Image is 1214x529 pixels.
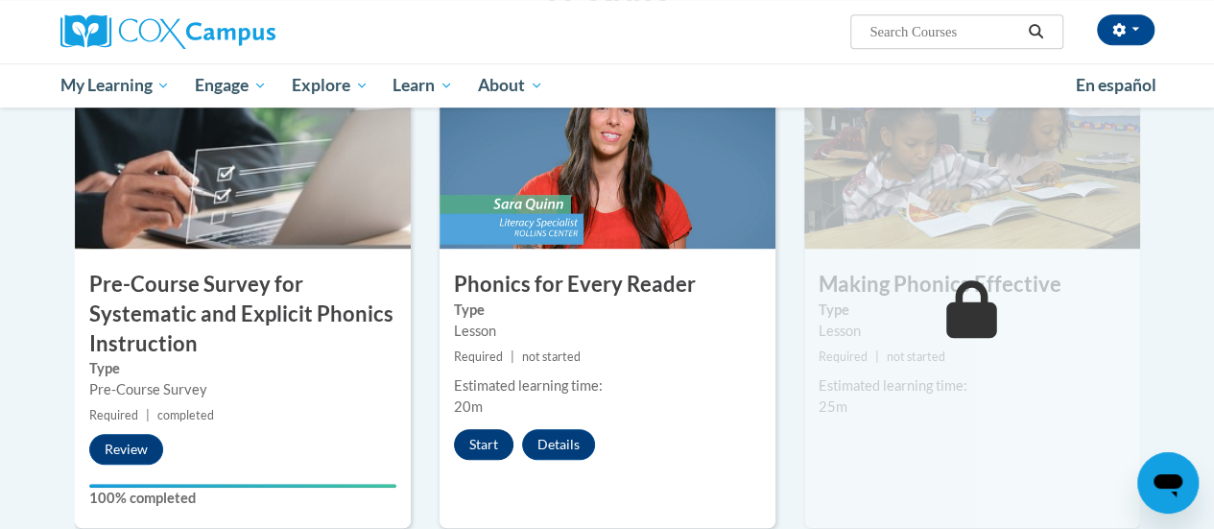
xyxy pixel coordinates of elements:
[511,349,514,364] span: |
[1076,75,1156,95] span: En español
[146,408,150,422] span: |
[819,398,847,415] span: 25m
[804,270,1140,300] h3: Making Phonics Effective
[1021,20,1050,43] button: Search
[380,63,465,108] a: Learn
[522,349,581,364] span: not started
[804,57,1140,249] img: Course Image
[875,349,879,364] span: |
[1137,452,1199,514] iframe: Button to launch messaging window
[89,379,396,400] div: Pre-Course Survey
[1063,65,1169,106] a: En español
[819,321,1126,342] div: Lesson
[440,270,775,300] h3: Phonics for Every Reader
[440,57,775,249] img: Course Image
[279,63,381,108] a: Explore
[195,74,267,97] span: Engage
[292,74,369,97] span: Explore
[454,398,483,415] span: 20m
[819,300,1126,321] label: Type
[819,375,1126,397] div: Estimated learning time:
[89,434,163,465] button: Review
[89,484,396,488] div: Your progress
[887,349,945,364] span: not started
[75,270,411,358] h3: Pre-Course Survey for Systematic and Explicit Phonics Instruction
[465,63,556,108] a: About
[89,488,396,509] label: 100% completed
[60,14,406,49] a: Cox Campus
[46,63,1169,108] div: Main menu
[454,321,761,342] div: Lesson
[522,429,595,460] button: Details
[454,300,761,321] label: Type
[75,57,411,249] img: Course Image
[1097,14,1154,45] button: Account Settings
[157,408,214,422] span: completed
[60,74,170,97] span: My Learning
[478,74,543,97] span: About
[89,358,396,379] label: Type
[182,63,279,108] a: Engage
[819,349,868,364] span: Required
[89,408,138,422] span: Required
[454,375,761,397] div: Estimated learning time:
[454,349,503,364] span: Required
[393,74,453,97] span: Learn
[48,63,183,108] a: My Learning
[60,14,275,49] img: Cox Campus
[868,20,1021,43] input: Search Courses
[454,429,513,460] button: Start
